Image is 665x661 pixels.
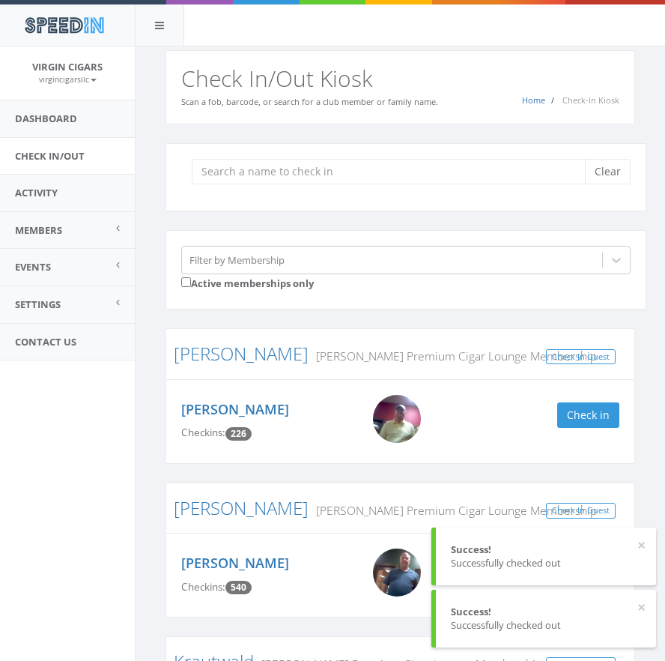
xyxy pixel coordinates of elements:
h2: Check In/Out Kiosk [181,66,619,91]
div: Success! [451,605,641,619]
input: Search a name to check in [192,159,596,184]
div: Filter by Membership [189,253,285,267]
span: Events [15,260,51,274]
img: Kevin_Howerton.png [373,549,421,597]
a: Check In Guest [546,349,616,365]
span: Checkins: [181,426,225,439]
img: speedin_logo.png [17,11,111,39]
a: [PERSON_NAME] [174,495,309,520]
input: Active memberships only [181,277,191,287]
small: [PERSON_NAME] Premium Cigar Lounge Membership [309,348,597,364]
a: [PERSON_NAME] [174,341,309,366]
span: Check-In Kiosk [562,94,619,106]
span: Settings [15,298,61,311]
span: Contact Us [15,335,76,348]
span: Checkins: [181,580,225,594]
button: × [637,600,646,615]
a: virgincigarsllc [39,72,97,85]
span: Checkin count [225,581,252,594]
span: Members [15,223,62,237]
a: [PERSON_NAME] [181,554,289,572]
small: [PERSON_NAME] Premium Cigar Lounge Membership [309,502,597,519]
small: virgincigarsllc [39,74,97,85]
span: Checkin count [225,427,252,441]
button: × [637,538,646,553]
div: Success! [451,543,641,557]
div: Successfully checked out [451,556,641,570]
a: [PERSON_NAME] [181,400,289,418]
a: Home [522,94,545,106]
img: Larry_Grzyb.png [373,395,421,443]
button: Check in [557,402,619,428]
small: Scan a fob, barcode, or search for a club member or family name. [181,96,438,107]
label: Active memberships only [181,274,314,291]
span: Virgin Cigars [32,60,103,73]
div: Successfully checked out [451,618,641,633]
button: Clear [585,159,631,184]
a: Check In Guest [546,503,616,519]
